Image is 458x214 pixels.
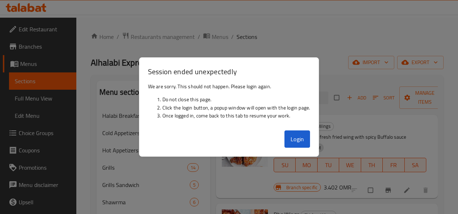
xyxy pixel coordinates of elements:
[162,104,310,112] li: Click the login button, a popup window will open with the login page.
[162,112,310,120] li: Once logged in, come back to this tab to resume your work.
[148,66,310,77] h3: Session ended unexpectedly
[162,95,310,103] li: Do not close this page.
[139,80,319,128] div: We are sorry. This should not happen. Please login again.
[284,130,310,148] button: Login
